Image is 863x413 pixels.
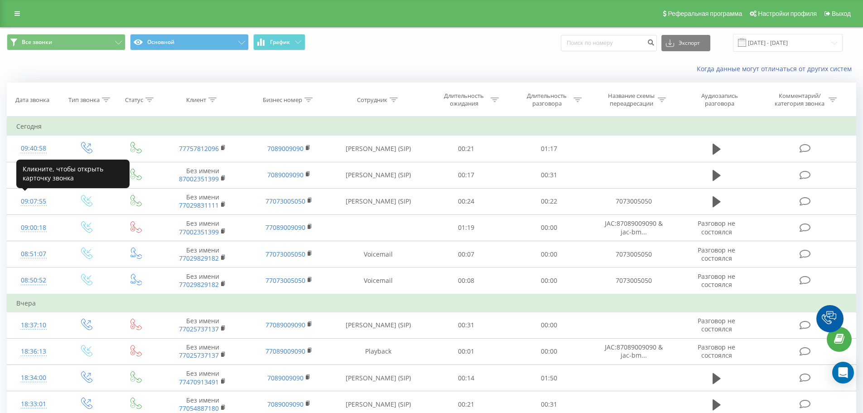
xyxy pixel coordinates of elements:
td: 00:31 [508,162,591,188]
span: Все звонки [22,39,52,46]
input: Поиск по номеру [561,35,657,51]
div: Бизнес номер [263,96,302,104]
td: Playback [332,338,425,364]
td: 00:07 [425,241,508,267]
td: 00:08 [425,267,508,294]
td: Voicemail [332,241,425,267]
span: Разговор не состоялся [698,246,735,262]
a: 77073005050 [265,250,305,258]
span: Реферальная программа [668,10,742,17]
td: 00:00 [508,214,591,241]
a: 77029829182 [179,254,219,262]
td: Voicemail [332,267,425,294]
td: 00:00 [508,312,591,338]
span: Настройки профиля [758,10,817,17]
td: 00:21 [425,136,508,162]
td: Без имени [159,241,246,267]
td: [PERSON_NAME] (SIP) [332,136,425,162]
td: 7073005050 [590,267,676,294]
button: График [253,34,305,50]
a: 77757812096 [179,144,219,153]
a: 77029831111 [179,201,219,209]
td: 00:31 [425,312,508,338]
a: 77025737137 [179,351,219,360]
td: 00:01 [425,338,508,364]
div: 08:50:52 [16,272,51,289]
span: График [270,39,290,45]
div: Длительность разговора [523,92,571,107]
span: Разговор не состоялся [698,316,735,333]
td: Без имени [159,162,246,188]
span: JAC:87089009090 & jac-bm... [605,219,663,236]
a: 77470913491 [179,378,219,386]
a: 7089009090 [267,374,304,382]
a: 77025737137 [179,325,219,333]
td: Сегодня [7,117,856,136]
a: Когда данные могут отличаться от других систем [697,64,856,73]
td: 7073005050 [590,241,676,267]
a: 77073005050 [265,276,305,285]
td: 00:24 [425,188,508,214]
a: 7089009090 [267,144,304,153]
td: [PERSON_NAME] (SIP) [332,365,425,391]
div: 09:00:18 [16,219,51,237]
a: 77089009090 [265,223,305,232]
button: Основной [130,34,249,50]
td: 00:22 [508,188,591,214]
td: Без имени [159,338,246,364]
div: 18:34:00 [16,369,51,387]
button: Экспорт [661,35,710,51]
div: Комментарий/категория звонка [773,92,826,107]
td: [PERSON_NAME] (SIP) [332,312,425,338]
div: Название схемы переадресации [607,92,656,107]
td: Без имени [159,267,246,294]
div: Дата звонка [15,96,49,104]
div: 08:51:07 [16,245,51,263]
div: Аудиозапись разговора [690,92,749,107]
button: Все звонки [7,34,125,50]
td: 01:17 [508,136,591,162]
div: Клиент [186,96,206,104]
td: 00:17 [425,162,508,188]
div: 18:33:01 [16,395,51,413]
div: Open Intercom Messenger [832,362,854,384]
td: Без имени [159,365,246,391]
div: Статус [125,96,143,104]
a: 87002351399 [179,175,219,183]
a: 77002351399 [179,228,219,236]
td: 7073005050 [590,188,676,214]
td: Без имени [159,188,246,214]
td: 00:14 [425,365,508,391]
div: Сотрудник [357,96,387,104]
td: 01:50 [508,365,591,391]
a: 77089009090 [265,321,305,329]
td: 01:19 [425,214,508,241]
a: 77054887180 [179,404,219,413]
div: 18:36:13 [16,343,51,360]
div: Тип звонка [68,96,100,104]
a: 7089009090 [267,170,304,179]
span: Разговор не состоялся [698,343,735,360]
td: 00:00 [508,241,591,267]
span: JAC:87089009090 & jac-bm... [605,343,663,360]
td: Вчера [7,294,856,312]
td: [PERSON_NAME] (SIP) [332,162,425,188]
span: Разговор не состоялся [698,219,735,236]
div: Длительность ожидания [440,92,488,107]
td: [PERSON_NAME] (SIP) [332,188,425,214]
a: 77089009090 [265,347,305,355]
div: 18:37:10 [16,316,51,334]
div: 09:07:55 [16,193,51,210]
span: Разговор не состоялся [698,272,735,289]
span: Выход [832,10,851,17]
div: Кликните, чтобы открыть карточку звонка [16,160,130,188]
td: 00:00 [508,338,591,364]
a: 77073005050 [265,197,305,205]
td: Без имени [159,312,246,338]
a: 77029829182 [179,280,219,289]
td: Без имени [159,214,246,241]
a: 7089009090 [267,400,304,408]
div: 09:40:58 [16,140,51,157]
td: 00:00 [508,267,591,294]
